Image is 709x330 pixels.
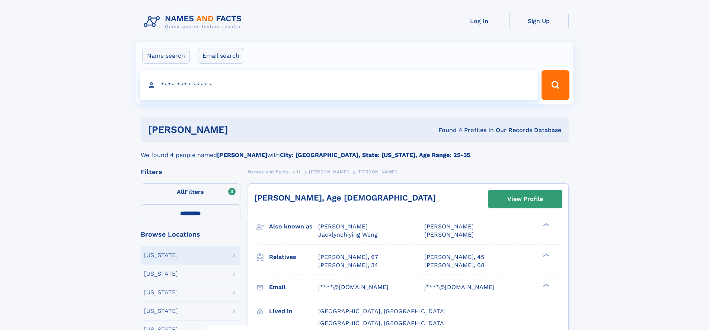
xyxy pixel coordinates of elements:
div: We found 4 people named with . [141,142,569,160]
h3: Lived in [269,305,318,318]
a: [PERSON_NAME] [309,167,349,176]
span: All [177,188,185,195]
a: Sign Up [509,12,569,30]
div: [US_STATE] [144,271,178,277]
span: [PERSON_NAME] [424,223,474,230]
span: [PERSON_NAME] [309,169,349,174]
button: Search Button [542,70,569,100]
div: [US_STATE] [144,308,178,314]
div: Browse Locations [141,231,240,238]
div: ❯ [541,253,550,257]
a: [PERSON_NAME], 34 [318,261,378,269]
a: [PERSON_NAME], 68 [424,261,485,269]
label: Name search [142,48,190,64]
img: Logo Names and Facts [141,12,248,32]
a: Names and Facts [248,167,289,176]
a: [PERSON_NAME], 67 [318,253,378,261]
span: [PERSON_NAME] [318,223,368,230]
div: Found 4 Profiles In Our Records Database [333,126,561,134]
label: Email search [198,48,244,64]
input: search input [140,70,539,100]
h1: [PERSON_NAME] [148,125,333,134]
span: H [297,169,301,174]
h3: Relatives [269,251,318,263]
label: Filters [141,183,240,201]
div: ❯ [541,222,550,227]
h3: Email [269,281,318,294]
span: [GEOGRAPHIC_DATA], [GEOGRAPHIC_DATA] [318,320,446,327]
a: [PERSON_NAME], 45 [424,253,484,261]
b: [PERSON_NAME] [217,151,267,158]
span: Jacklynchiying Weng [318,231,378,238]
a: H [297,167,301,176]
a: [PERSON_NAME], Age [DEMOGRAPHIC_DATA] [254,193,436,202]
div: [US_STATE] [144,252,178,258]
a: View Profile [488,190,562,208]
div: Filters [141,169,240,175]
span: [PERSON_NAME] [357,169,397,174]
span: [PERSON_NAME] [424,231,474,238]
b: City: [GEOGRAPHIC_DATA], State: [US_STATE], Age Range: 25-35 [280,151,470,158]
h3: Also known as [269,220,318,233]
div: ❯ [541,283,550,288]
a: Log In [450,12,509,30]
div: View Profile [507,190,543,208]
span: [GEOGRAPHIC_DATA], [GEOGRAPHIC_DATA] [318,308,446,315]
div: [US_STATE] [144,289,178,295]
